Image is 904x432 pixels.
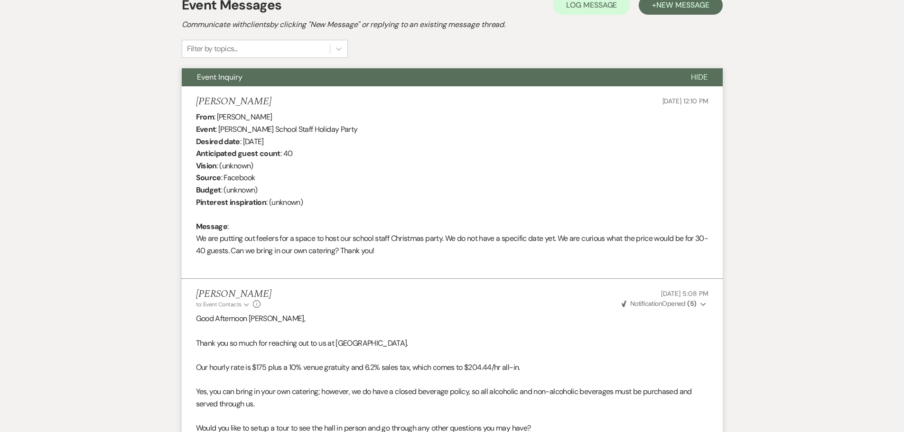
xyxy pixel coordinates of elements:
[662,97,708,105] span: [DATE] 12:10 PM
[687,299,696,308] strong: ( 5 )
[196,221,228,231] b: Message
[196,386,708,410] p: Yes, you can bring in your own catering; however, we do have a closed beverage policy, so all alc...
[196,111,708,269] div: : [PERSON_NAME] : [PERSON_NAME] School Staff Holiday Party : [DATE] : 40 : (unknown) : Facebook :...
[196,96,271,108] h5: [PERSON_NAME]
[620,299,708,309] button: NotificationOpened (5)
[630,299,662,308] span: Notification
[182,19,723,30] h2: Communicate with clients by clicking "New Message" or replying to an existing message thread.
[196,361,708,374] p: Our hourly rate is $175 plus a 10% venue gratuity and 6.2% sales tax, which comes to $204.44/hr a...
[622,299,697,308] span: Opened
[196,197,267,207] b: Pinterest inspiration
[676,68,723,86] button: Hide
[197,72,242,82] span: Event Inquiry
[691,72,708,82] span: Hide
[187,43,238,55] div: Filter by topics...
[661,289,708,298] span: [DATE] 5:08 PM
[196,337,708,349] p: Thank you so much for reaching out to us at [GEOGRAPHIC_DATA].
[182,68,676,86] button: Event Inquiry
[196,301,242,308] span: to: Event Contacts
[196,161,217,171] b: Vision
[196,288,271,300] h5: [PERSON_NAME]
[196,300,251,309] button: to: Event Contacts
[196,112,214,122] b: From
[196,185,221,195] b: Budget
[196,313,708,325] p: Good Afternoon [PERSON_NAME],
[196,137,240,147] b: Desired date
[196,124,216,134] b: Event
[196,173,221,183] b: Source
[196,148,280,158] b: Anticipated guest count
